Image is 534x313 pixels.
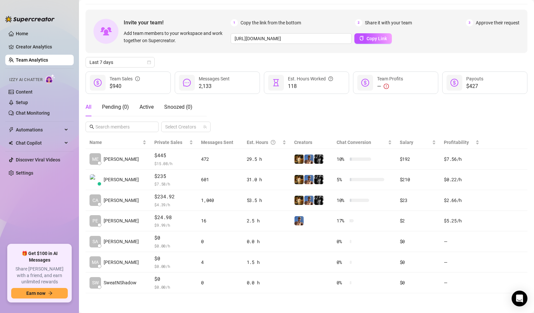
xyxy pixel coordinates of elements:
[247,259,286,266] div: 1.5 h
[104,176,139,183] span: [PERSON_NAME]
[147,60,151,64] span: calendar
[16,110,50,116] a: Chat Monitoring
[337,238,347,245] span: 0 %
[16,31,28,36] a: Home
[359,36,364,41] span: copy
[466,82,483,90] span: $427
[377,82,403,90] div: —
[247,238,286,245] div: 0.0 h
[89,57,151,67] span: Last 7 days
[94,79,102,87] span: dollar-circle
[354,33,392,44] button: Copy Link
[271,139,275,146] span: question-circle
[86,136,150,149] th: Name
[135,75,140,82] span: info-circle
[16,138,63,148] span: Chat Copilot
[102,103,129,111] div: Pending ( 0 )
[199,82,230,90] span: 2,133
[337,259,347,266] span: 0 %
[201,259,239,266] div: 4
[16,89,33,95] a: Content
[337,176,347,183] span: 5 %
[444,197,479,204] div: $2.66 /h
[11,250,68,263] span: 🎁 Get $100 in AI Messages
[337,279,347,286] span: 0 %
[140,104,154,110] span: Active
[288,82,333,90] span: 118
[367,36,387,41] span: Copy Link
[440,252,483,273] td: —
[11,288,68,299] button: Earn nowarrow-right
[294,175,304,184] img: Marvin
[9,127,14,132] span: thunderbolt
[201,156,239,163] div: 472
[110,75,140,82] div: Team Sales
[92,156,99,163] span: ME
[95,123,149,130] input: Search members
[124,18,231,27] span: Invite your team!
[384,84,389,89] span: exclamation-circle
[16,157,60,162] a: Discover Viral Videos
[104,197,139,204] span: [PERSON_NAME]
[294,155,304,164] img: Marvin
[328,75,333,82] span: question-circle
[400,217,436,224] div: $2
[89,125,94,129] span: search
[512,291,527,306] div: Open Intercom Messenger
[86,103,91,111] div: All
[104,238,139,245] span: [PERSON_NAME]
[201,238,239,245] div: 0
[365,19,412,26] span: Share it with your team
[290,136,333,149] th: Creators
[92,279,99,286] span: SW
[294,196,304,205] img: Marvin
[154,284,193,290] span: $ 0.00 /h
[201,140,233,145] span: Messages Sent
[26,291,45,296] span: Earn now
[104,279,137,286] span: SweatNShadow
[304,155,314,164] img: Dallas
[92,238,98,245] span: SA
[16,100,28,105] a: Setup
[314,155,323,164] img: Marvin
[201,279,239,286] div: 0
[400,140,413,145] span: Salary
[154,140,182,145] span: Private Sales
[314,175,323,184] img: Marvin
[45,74,55,84] img: AI Chatter
[16,57,48,63] a: Team Analytics
[154,242,193,249] span: $ 0.00 /h
[199,76,230,81] span: Messages Sent
[9,77,42,83] span: Izzy AI Chatter
[203,125,207,129] span: team
[247,197,286,204] div: 53.5 h
[104,156,139,163] span: [PERSON_NAME]
[154,181,193,187] span: $ 7.58 /h
[361,79,369,87] span: dollar-circle
[476,19,520,26] span: Approve their request
[400,176,436,183] div: $210
[154,201,193,208] span: $ 4.39 /h
[154,263,193,270] span: $ 0.00 /h
[444,176,479,183] div: $0.22 /h
[110,82,140,90] span: $940
[444,140,469,145] span: Profitability
[400,197,436,204] div: $23
[247,176,286,183] div: 31.0 h
[154,255,193,263] span: $0
[154,213,193,221] span: $24.98
[154,222,193,228] span: $ 9.99 /h
[124,30,228,44] span: Add team members to your workspace and work together on Supercreator.
[90,174,101,185] img: Jhon Kenneth Co…
[241,19,301,26] span: Copy the link from the bottom
[288,75,333,82] div: Est. Hours Worked
[89,139,141,146] span: Name
[272,79,280,87] span: hourglass
[154,160,193,167] span: $ 15.08 /h
[92,197,98,204] span: CA
[16,125,63,135] span: Automations
[444,156,479,163] div: $7.56 /h
[183,79,191,87] span: message
[377,76,403,81] span: Team Profits
[154,234,193,242] span: $0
